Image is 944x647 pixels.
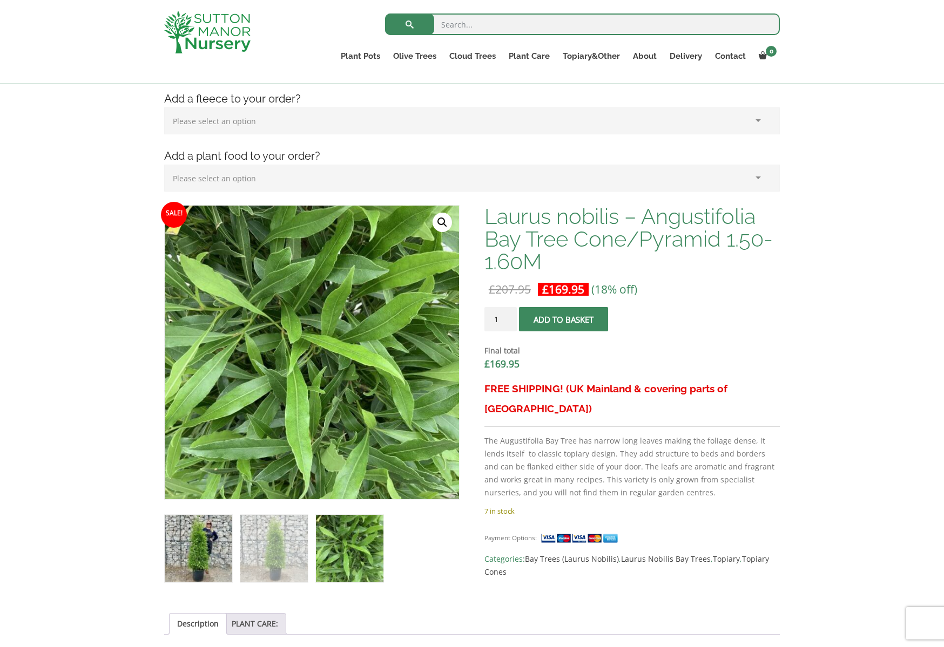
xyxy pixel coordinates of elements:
small: Payment Options: [484,534,537,542]
h4: Add a plant food to your order? [156,148,788,165]
bdi: 207.95 [489,282,531,297]
a: Plant Care [502,49,556,64]
img: logo [164,11,251,53]
span: 0 [766,46,777,57]
a: About [626,49,663,64]
a: Laurus Nobilis Bay Trees [621,554,711,564]
input: Product quantity [484,307,517,331]
a: Description [177,614,219,634]
a: Contact [709,49,752,64]
h4: Add a fleece to your order? [156,91,788,107]
span: (18% off) [591,282,637,297]
img: Laurus nobilis - Angustifolia Bay Tree Cone/Pyramid 1.50-1.60M - Image 2 [240,515,308,582]
a: Delivery [663,49,709,64]
p: The Augustifolia Bay Tree has narrow long leaves making the foliage dense, it lends itself to cla... [484,434,780,499]
span: Sale! [161,202,187,228]
span: £ [542,282,549,297]
img: Laurus nobilis - Angustifolia Bay Tree Cone/Pyramid 1.50-1.60M [165,515,232,582]
h3: FREE SHIPPING! (UK Mainland & covering parts of [GEOGRAPHIC_DATA]) [484,379,780,419]
bdi: 169.95 [542,282,584,297]
a: PLANT CARE: [232,614,278,634]
a: Plant Pots [334,49,387,64]
a: Olive Trees [387,49,443,64]
a: Cloud Trees [443,49,502,64]
span: Categories: , , , [484,553,780,578]
a: Topiary&Other [556,49,626,64]
bdi: 169.95 [484,357,520,370]
dt: Final total [484,344,780,357]
button: Add to basket [519,307,608,331]
a: Topiary [713,554,740,564]
a: Bay Trees (Laurus Nobilis) [525,554,619,564]
p: 7 in stock [484,505,780,517]
input: Search... [385,13,780,35]
img: payment supported [541,533,622,544]
img: Laurus nobilis - Angustifolia Bay Tree Cone/Pyramid 1.50-1.60M - Image 3 [316,515,383,582]
span: £ [489,282,495,297]
a: Topiary Cones [484,554,769,577]
span: £ [484,357,490,370]
h1: Laurus nobilis – Angustifolia Bay Tree Cone/Pyramid 1.50-1.60M [484,205,780,273]
a: View full-screen image gallery [433,213,452,232]
a: 0 [752,49,780,64]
